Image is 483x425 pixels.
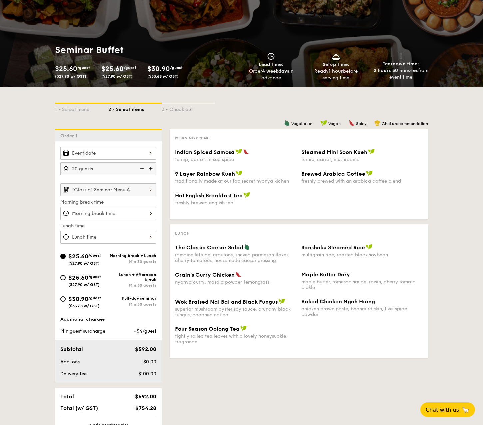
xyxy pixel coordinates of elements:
div: Full-day seminar [108,296,156,301]
span: Subtotal [60,346,83,352]
img: icon-vegetarian.fe4039eb.svg [284,120,290,126]
span: Hot English Breakfast Tea [175,192,243,199]
div: Additional charges [60,316,156,323]
span: The Classic Caesar Salad [175,244,243,251]
span: Setup time: [323,62,349,67]
span: $30.90 [68,295,88,303]
label: Morning break time [60,199,156,206]
span: $30.90 [147,65,170,73]
span: +$4/guest [133,328,156,334]
span: Chat with us [426,407,459,413]
div: Ready before serving time [306,68,366,81]
span: 9 Layer Rainbow Kueh [175,171,235,177]
img: icon-chef-hat.a58ddaea.svg [374,120,380,126]
span: Brewed Arabica Coffee [301,171,365,177]
span: $592.00 [135,346,156,352]
span: Lunch [175,231,190,236]
span: /guest [77,65,90,70]
div: tightly rolled tea leaves with a lovely honeysuckle fragrance [175,333,296,345]
span: $25.60 [101,65,124,73]
div: freshly brewed english tea [175,200,296,206]
div: maple butter, romesco sauce, raisin, cherry tomato pickle [301,279,423,290]
img: icon-spicy.37a8142b.svg [235,271,241,277]
span: /guest [124,65,136,70]
img: icon-vegetarian.fe4039eb.svg [244,244,250,250]
div: superior mushroom oyster soy sauce, crunchy black fungus, poached nai bai [175,306,296,318]
img: icon-vegan.f8ff3823.svg [236,170,242,176]
input: $25.60/guest($27.90 w/ GST)Morning break + LunchMin 30 guests [60,254,66,259]
span: Wok Braised Nai Bai and Black Fungus [175,299,278,305]
input: Event date [60,147,156,160]
img: icon-vegan.f8ff3823.svg [235,149,242,155]
div: Order in advance [241,68,301,81]
div: Min 30 guests [108,259,156,264]
div: 3 - Check out [162,104,215,113]
span: /guest [88,253,101,258]
span: Order 1 [60,133,80,139]
span: Morning break [175,136,209,140]
span: ($33.68 w/ GST) [68,304,100,308]
img: icon-vegan.f8ff3823.svg [368,149,375,155]
div: from event time [371,67,431,81]
div: 2 - Select items [108,104,162,113]
span: Steamed Mini Soon Kueh [301,149,367,155]
strong: 4 weekdays [262,68,289,74]
div: Min 30 guests [108,302,156,307]
div: nyonya curry, masala powder, lemongrass [175,279,296,285]
img: icon-spicy.37a8142b.svg [349,120,355,126]
span: ($27.90 w/ GST) [68,282,100,287]
span: Delivery fee [60,371,87,377]
img: icon-vegan.f8ff3823.svg [366,170,373,176]
span: ($27.90 w/ GST) [68,261,100,266]
input: $25.60/guest($27.90 w/ GST)Lunch + Afternoon breakMin 30 guests [60,275,66,280]
span: Teardown time: [383,61,419,67]
span: $25.60 [68,253,88,260]
div: Morning break + Lunch [108,253,156,258]
label: Lunch time [60,223,156,229]
span: Min guest surcharge [60,328,105,334]
span: Vegan [328,121,341,126]
span: $692.00 [135,393,156,400]
div: freshly brewed with an arabica coffee blend [301,178,423,184]
img: icon-vegan.f8ff3823.svg [320,120,327,126]
div: romaine lettuce, croutons, shaved parmesan flakes, cherry tomatoes, housemade caesar dressing [175,252,296,263]
span: ($27.90 w/ GST) [55,74,86,79]
span: Sanshoku Steamed Rice [301,244,365,251]
span: $754.28 [135,405,156,411]
span: Four Season Oolong Tea [175,326,240,332]
img: icon-dish.430c3a2e.svg [331,53,341,60]
span: Grain's Curry Chicken [175,272,235,278]
span: $25.60 [55,65,77,73]
span: Baked Chicken Ngoh Hiang [301,298,375,305]
span: Indian Spiced Samosa [175,149,235,155]
div: chicken prawn paste, beancurd skin, five-spice powder [301,306,423,317]
div: turnip, carrot, mixed spice [175,157,296,162]
img: icon-spicy.37a8142b.svg [243,149,249,155]
div: Lunch + Afternoon break [108,272,156,282]
span: $25.60 [68,274,88,281]
img: icon-teardown.65201eee.svg [398,53,404,59]
span: Maple Butter Dory [301,271,350,278]
span: Total [60,393,74,400]
span: /guest [88,296,101,300]
span: /guest [170,65,183,70]
img: icon-vegan.f8ff3823.svg [278,298,285,304]
h1: Seminar Buffet [55,44,188,56]
span: Lead time: [259,62,283,67]
input: $30.90/guest($33.68 w/ GST)Full-day seminarMin 30 guests [60,296,66,302]
img: icon-vegan.f8ff3823.svg [366,244,372,250]
span: 🦙 [462,406,470,414]
span: Total (w/ GST) [60,405,98,411]
div: multigrain rice, roasted black soybean [301,252,423,258]
img: icon-vegan.f8ff3823.svg [240,325,247,331]
img: icon-chevron-right.3c0dfbd6.svg [145,183,156,196]
img: icon-vegan.f8ff3823.svg [243,192,250,198]
span: $100.00 [138,371,156,377]
span: /guest [88,274,101,279]
span: ($33.68 w/ GST) [147,74,179,79]
img: icon-clock.2db775ea.svg [266,53,276,60]
input: Number of guests [60,162,156,175]
div: turnip, carrot, mushrooms [301,157,423,162]
span: ($27.90 w/ GST) [101,74,133,79]
span: Vegetarian [291,121,312,126]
